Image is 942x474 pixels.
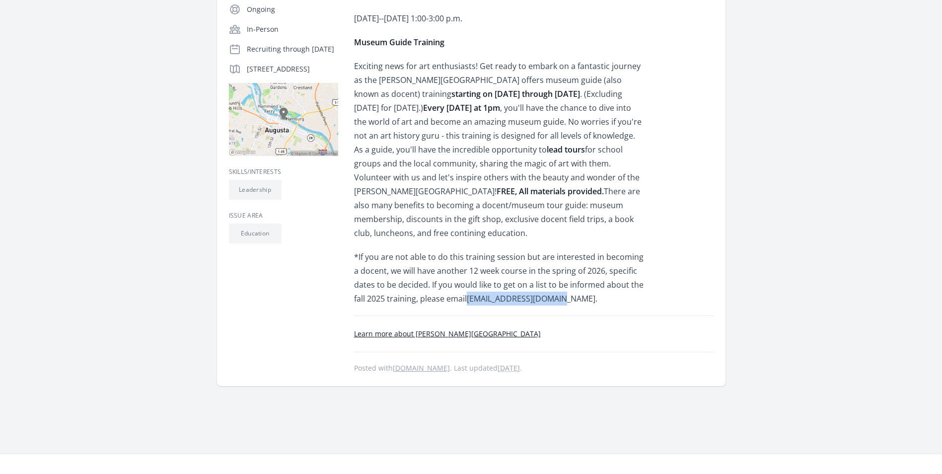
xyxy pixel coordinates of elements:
strong: lead tours [547,144,585,155]
strong: FREE, All materials provided. [497,186,604,197]
p: [STREET_ADDRESS] [247,64,338,74]
li: Leadership [229,180,282,200]
h3: Issue area [229,212,338,220]
span: Museum Guide Training [354,37,444,48]
span: Exciting news for art enthusiasts! Get ready to embark on a fantastic journey as the [PERSON_NAME... [354,61,641,113]
a: Learn more about [PERSON_NAME][GEOGRAPHIC_DATA] [354,329,541,338]
a: [DOMAIN_NAME] [393,363,450,373]
img: Map [229,83,338,156]
p: In-Person [247,24,338,34]
strong: starting on [DATE] through [DATE] [451,88,580,99]
p: Ongoing [247,4,338,14]
span: *If you are not able to do this training session but are interested in becoming a docent, we will... [354,251,644,304]
li: Education [229,224,282,243]
abbr: Tue, Sep 9, 2025 3:51 PM [498,363,520,373]
p: Recruiting through [DATE] [247,44,338,54]
strong: Every [DATE] at 1pm [423,102,500,113]
p: Posted with . Last updated . [354,364,714,372]
h3: Skills/Interests [229,168,338,176]
span: [DATE]--[DATE] 1:00-3:00 p.m. [354,13,462,24]
span: , you'll have the chance to dive into the world of art and become an amazing museum guide. No wor... [354,102,642,238]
